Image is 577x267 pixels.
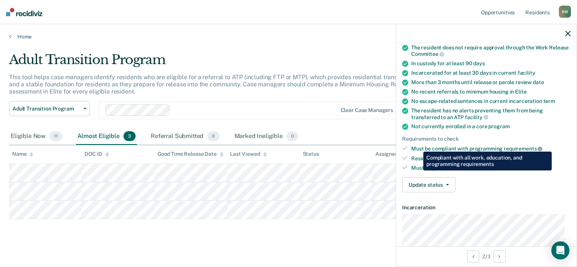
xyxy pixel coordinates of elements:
[9,52,442,74] div: Adult Transition Program
[515,89,526,95] span: Elite
[543,98,555,104] span: term
[488,123,509,129] span: program
[402,204,571,211] dt: Incarceration
[9,74,438,95] p: This tool helps case managers identify residents who are eligible for a referral to ATP (includin...
[504,146,542,152] span: requirements
[287,131,298,141] span: 0
[470,155,503,161] span: Agreement
[9,128,64,145] div: Eligible Now
[303,151,319,157] div: Status
[49,131,62,141] span: 11
[411,44,571,57] div: The resident does not require approval through the Work Release
[12,151,33,157] div: Name
[375,151,411,157] div: Assigned to
[396,246,577,266] div: 2 / 3
[76,128,137,145] div: Almost Eligible
[411,107,571,120] div: The resident has no alerts preventing them from being transferred to an ATP
[473,60,484,66] span: days
[467,165,497,171] span: clearance
[12,106,80,112] span: Adult Transition Program
[402,177,455,192] button: Update status
[411,145,571,152] div: Must be compliant with programming
[411,155,571,162] div: Resident must sign ATP
[411,70,571,76] div: Incarcerated for at least 30 days in current
[411,98,571,104] div: No escape-related sentences in current incarceration
[467,250,479,262] button: Previous Opportunity
[411,60,571,67] div: In custody for at least 90
[551,241,569,259] div: Open Intercom Messenger
[341,107,393,114] div: Clear case managers
[559,6,571,18] div: R M
[411,79,571,86] div: More than 3 months until release or parole review
[494,250,506,262] button: Next Opportunity
[9,33,568,40] a: Home
[411,164,571,171] div: Must be given medical
[230,151,267,157] div: Last Viewed
[123,131,136,141] span: 3
[411,51,444,57] span: Committee
[411,123,571,130] div: Not currently enrolled in a core
[207,131,219,141] span: 0
[518,70,535,76] span: facility
[6,8,42,16] img: Recidiviz
[233,128,300,145] div: Marked Ineligible
[402,136,571,142] div: Requirements to check
[465,114,488,120] span: facility
[149,128,221,145] div: Referral Submitted
[411,89,571,95] div: No recent referrals to minimum housing in
[533,79,544,85] span: date
[85,151,109,157] div: DOC ID
[157,151,224,157] div: Good Time Release Date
